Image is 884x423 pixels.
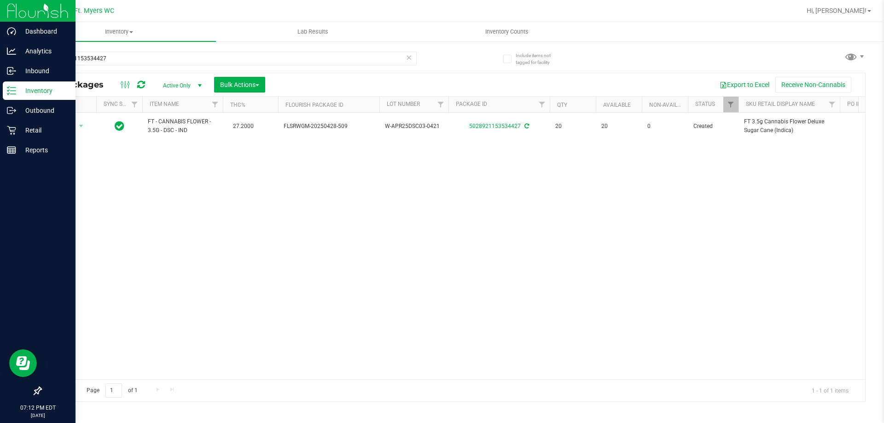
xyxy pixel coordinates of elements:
a: Filter [825,97,840,112]
span: Lab Results [285,28,341,36]
inline-svg: Analytics [7,46,16,56]
input: 1 [105,383,122,398]
a: Status [695,101,715,107]
a: Inventory Counts [410,22,604,41]
span: Created [693,122,733,131]
span: FT - CANNABIS FLOWER - 3.5G - DSC - IND [148,117,217,135]
span: 20 [555,122,590,131]
span: select [76,120,87,133]
input: Search Package ID, Item Name, SKU, Lot or Part Number... [41,52,417,65]
a: Flourish Package ID [285,102,343,108]
span: 20 [601,122,636,131]
span: FT 3.5g Cannabis Flower Deluxe Sugar Cane (Indica) [744,117,834,135]
inline-svg: Dashboard [7,27,16,36]
span: All Packages [48,80,113,90]
p: Outbound [16,105,71,116]
a: Lab Results [216,22,410,41]
span: Page of 1 [79,383,145,398]
a: PO ID [847,101,861,107]
a: THC% [230,102,245,108]
a: Filter [723,97,739,112]
a: Package ID [456,101,487,107]
a: Lot Number [387,101,420,107]
a: Sync Status [104,101,139,107]
span: Include items not tagged for facility [516,52,562,66]
span: Inventory [22,28,216,36]
span: 0 [647,122,682,131]
p: Inventory [16,85,71,96]
button: Receive Non-Cannabis [775,77,851,93]
span: W-APR25DSC03-0421 [385,122,443,131]
span: Inventory Counts [473,28,541,36]
inline-svg: Retail [7,126,16,135]
span: 1 - 1 of 1 items [804,383,856,397]
a: Inventory [22,22,216,41]
button: Export to Excel [714,77,775,93]
p: Retail [16,125,71,136]
p: Inbound [16,65,71,76]
p: [DATE] [4,412,71,419]
a: Non-Available [649,102,690,108]
inline-svg: Inbound [7,66,16,75]
span: Hi, [PERSON_NAME]! [807,7,867,14]
iframe: Resource center [9,349,37,377]
p: Analytics [16,46,71,57]
inline-svg: Reports [7,145,16,155]
a: Filter [208,97,223,112]
inline-svg: Outbound [7,106,16,115]
span: Clear [406,52,412,64]
a: Filter [535,97,550,112]
a: Sku Retail Display Name [746,101,815,107]
a: Filter [127,97,142,112]
a: 5028921153534427 [469,123,521,129]
p: Dashboard [16,26,71,37]
span: In Sync [115,120,124,133]
a: Item Name [150,101,179,107]
a: Filter [433,97,448,112]
inline-svg: Inventory [7,86,16,95]
p: Reports [16,145,71,156]
span: 27.2000 [228,120,258,133]
a: Qty [557,102,567,108]
span: FLSRWGM-20250428-509 [284,122,374,131]
span: Sync from Compliance System [523,123,529,129]
span: Ft. Myers WC [74,7,114,15]
button: Bulk Actions [214,77,265,93]
a: Available [603,102,631,108]
span: Bulk Actions [220,81,259,88]
p: 07:12 PM EDT [4,404,71,412]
